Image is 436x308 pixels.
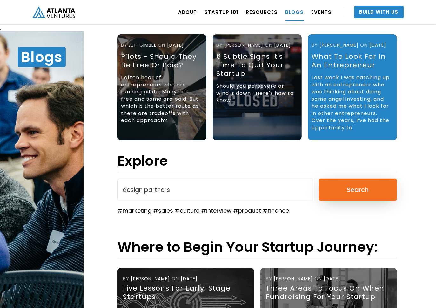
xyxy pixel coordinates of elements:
a: Startup 101 [205,3,238,21]
div: [PERSON_NAME] [319,41,359,49]
a: by[PERSON_NAME]ON[DATE]6 Subtle Signs It's Time To Quit Your StartupShould you persevere or wind ... [213,34,302,140]
div: [PERSON_NAME] [131,275,170,283]
img: Pilots - should they be free or paid? [117,34,206,140]
div: by [312,41,318,49]
div: [DATE] [369,41,386,49]
div: by [266,275,272,283]
h1: Blogs [18,47,66,67]
div: Should you persevere or wind it down? Here's how to know. [216,79,296,111]
img: 6 Subtle Signs It's Time To Quit Your Startup [213,34,302,140]
h1: Explore [117,153,168,169]
a: byA.T. GimbelON[DATE]Pilots - should they be free or paid?I often hear of entrepreneurs who are r... [117,34,206,140]
div: ON [265,41,272,49]
div: I often hear of entrepreneurs who are running pilots. Many are free and some are paid. But which ... [121,71,201,131]
p: #marketing #sales #culture #interview #product #finance [117,206,397,216]
div: [PERSON_NAME] [274,275,313,283]
div: [DATE] [324,275,340,283]
div: ON [158,41,165,49]
div: [DATE] [167,41,184,49]
div: ON [171,275,179,283]
div: ON [314,275,322,283]
div: [PERSON_NAME] [224,41,263,49]
a: RESOURCES [246,3,278,21]
a: by[PERSON_NAME]ON[DATE]What to Look for in an EntrepreneurLast week I was catching up with an ent... [308,34,397,140]
input: Search for a topic... [117,179,313,201]
div: by [216,41,223,49]
h1: Where to Begin Your Startup Journey: [117,239,378,255]
div: A.T. Gimbel [129,41,156,49]
input: Search [319,179,397,201]
div: ON [360,41,368,49]
div: by [121,41,127,49]
a: BLOGS [285,3,304,21]
div: 6 Subtle Signs It's Time To Quit Your Startup [216,52,296,78]
div: What to Look for in an Entrepreneur [312,52,392,69]
div: Pilots - should they be free or paid? [121,52,201,69]
a: EVENTS [312,3,332,21]
div: by [123,275,129,283]
div: [DATE] [274,41,291,49]
div: Five Lessons for Early-Stage Startups [123,284,246,301]
div: Three Areas to Focus on When Fundraising For Your Startup [266,284,389,301]
a: Build With Us [354,6,404,18]
div: Last week I was catching up with an entrepreneur who was thinking about doing some angel investin... [312,71,392,138]
div: [DATE] [181,275,198,283]
a: ABOUT [178,3,197,21]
